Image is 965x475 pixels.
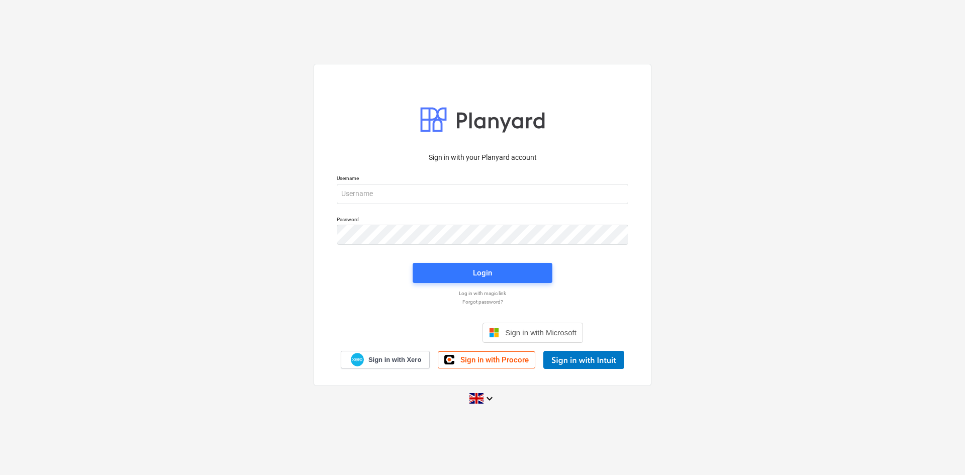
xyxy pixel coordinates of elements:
[505,328,576,337] span: Sign in with Microsoft
[473,266,492,279] div: Login
[332,299,633,305] a: Forgot password?
[484,393,496,405] i: keyboard_arrow_down
[337,175,628,183] p: Username
[489,328,499,338] img: Microsoft logo
[332,290,633,297] a: Log in with magic link
[413,263,552,283] button: Login
[438,351,535,368] a: Sign in with Procore
[368,355,421,364] span: Sign in with Xero
[377,322,479,344] iframe: Sign in with Google Button
[341,351,430,368] a: Sign in with Xero
[460,355,529,364] span: Sign in with Procore
[337,152,628,163] p: Sign in with your Planyard account
[351,353,364,366] img: Xero logo
[337,184,628,204] input: Username
[337,216,628,225] p: Password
